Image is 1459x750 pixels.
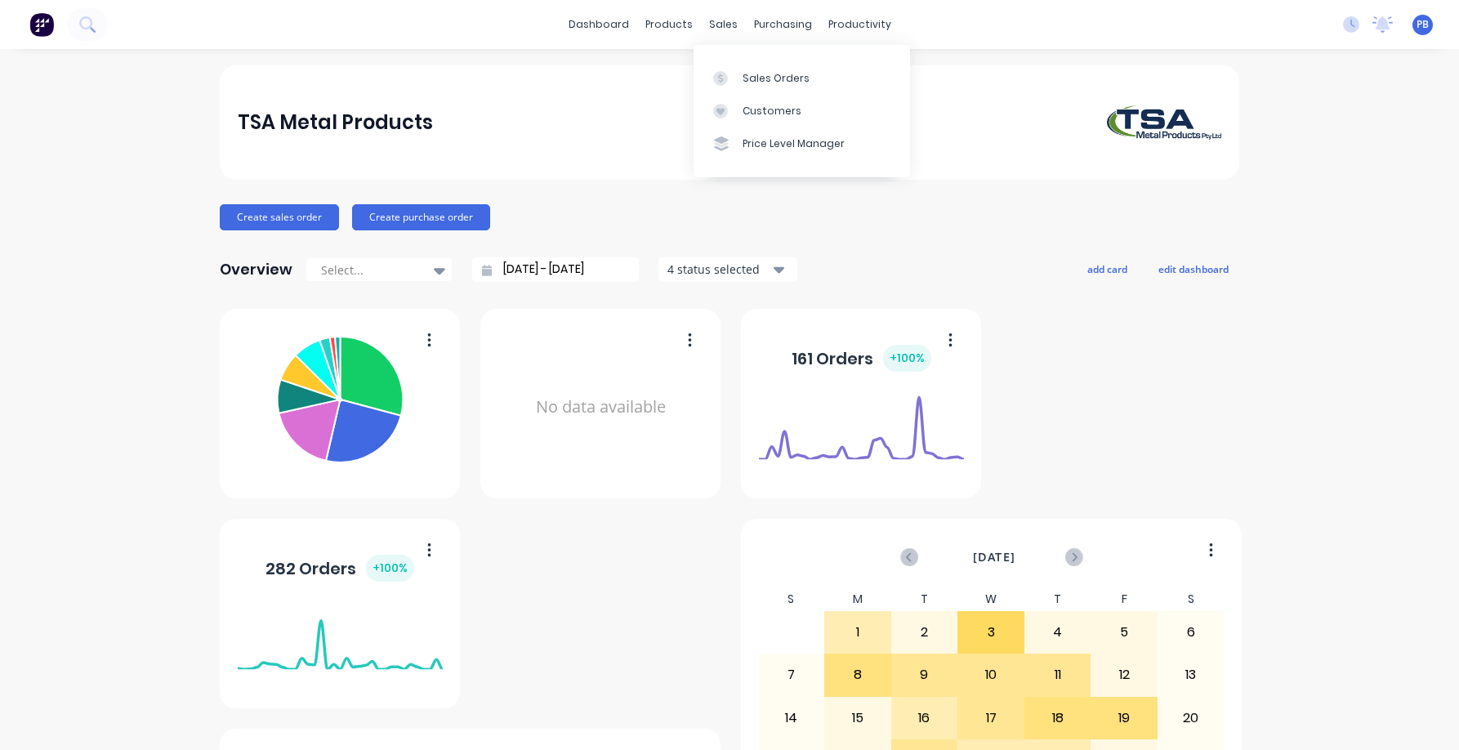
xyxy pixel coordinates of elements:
[694,127,910,160] a: Price Level Manager
[366,555,414,582] div: + 100 %
[824,587,891,611] div: M
[1091,654,1157,695] div: 12
[29,12,54,37] img: Factory
[694,95,910,127] a: Customers
[743,136,845,151] div: Price Level Manager
[883,345,931,372] div: + 100 %
[792,345,931,372] div: 161 Orders
[820,12,899,37] div: productivity
[1158,587,1225,611] div: S
[1025,612,1091,653] div: 4
[973,548,1015,566] span: [DATE]
[1107,105,1221,140] img: TSA Metal Products
[825,698,890,739] div: 15
[701,12,746,37] div: sales
[891,587,958,611] div: T
[743,71,810,86] div: Sales Orders
[1158,698,1224,739] div: 20
[220,253,292,286] div: Overview
[759,698,824,739] div: 14
[1025,698,1091,739] div: 18
[1091,587,1158,611] div: F
[746,12,820,37] div: purchasing
[892,612,957,653] div: 2
[1417,17,1429,32] span: PB
[637,12,701,37] div: products
[560,12,637,37] a: dashboard
[957,587,1024,611] div: W
[743,104,801,118] div: Customers
[892,654,957,695] div: 9
[1091,698,1157,739] div: 19
[958,612,1024,653] div: 3
[758,587,825,611] div: S
[825,654,890,695] div: 8
[759,654,824,695] div: 7
[498,330,703,484] div: No data available
[658,257,797,282] button: 4 status selected
[1025,654,1091,695] div: 11
[667,261,770,278] div: 4 status selected
[220,204,339,230] button: Create sales order
[694,61,910,94] a: Sales Orders
[352,204,490,230] button: Create purchase order
[958,654,1024,695] div: 10
[1077,258,1138,279] button: add card
[892,698,957,739] div: 16
[958,698,1024,739] div: 17
[1091,612,1157,653] div: 5
[265,555,414,582] div: 282 Orders
[1158,654,1224,695] div: 13
[238,106,433,139] div: TSA Metal Products
[825,612,890,653] div: 1
[1158,612,1224,653] div: 6
[1148,258,1239,279] button: edit dashboard
[1024,587,1091,611] div: T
